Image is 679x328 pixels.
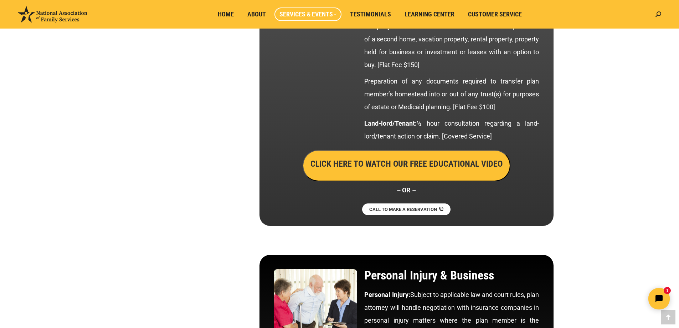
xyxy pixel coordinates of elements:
[247,10,266,18] span: About
[303,161,510,168] a: CLICK HERE TO WATCH OUR FREE EDUCATIONAL VIDEO
[364,269,539,281] h2: Personal Injury & Business
[303,150,510,181] button: CLICK HERE TO WATCH OUR FREE EDUCATIONAL VIDEO
[213,7,239,21] a: Home
[279,10,336,18] span: Services & Events
[364,291,410,298] strong: Personal Injury:
[463,7,527,21] a: Customer Service
[364,75,539,113] p: Preparation of any documents required to transfer plan member’s homestead into or out of any trus...
[553,282,676,316] iframe: Tidio Chat
[364,117,539,143] p: ½ hour consultation regarding a land-lord/tenant action or claim. [Covered Service]
[369,207,437,212] span: CALL TO MAKE A RESERVATION
[18,6,87,22] img: National Association of Family Services
[350,10,391,18] span: Testimonials
[362,203,451,215] a: CALL TO MAKE A RESERVATION
[218,10,234,18] span: Home
[397,186,416,194] strong: – OR –
[468,10,522,18] span: Customer Service
[345,7,396,21] a: Testimonials
[310,158,503,170] h3: CLICK HERE TO WATCH OUR FREE EDUCATIONAL VIDEO
[400,7,459,21] a: Learning Center
[364,120,417,127] strong: Land-lord/Tenant:
[405,10,454,18] span: Learning Center
[242,7,271,21] a: About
